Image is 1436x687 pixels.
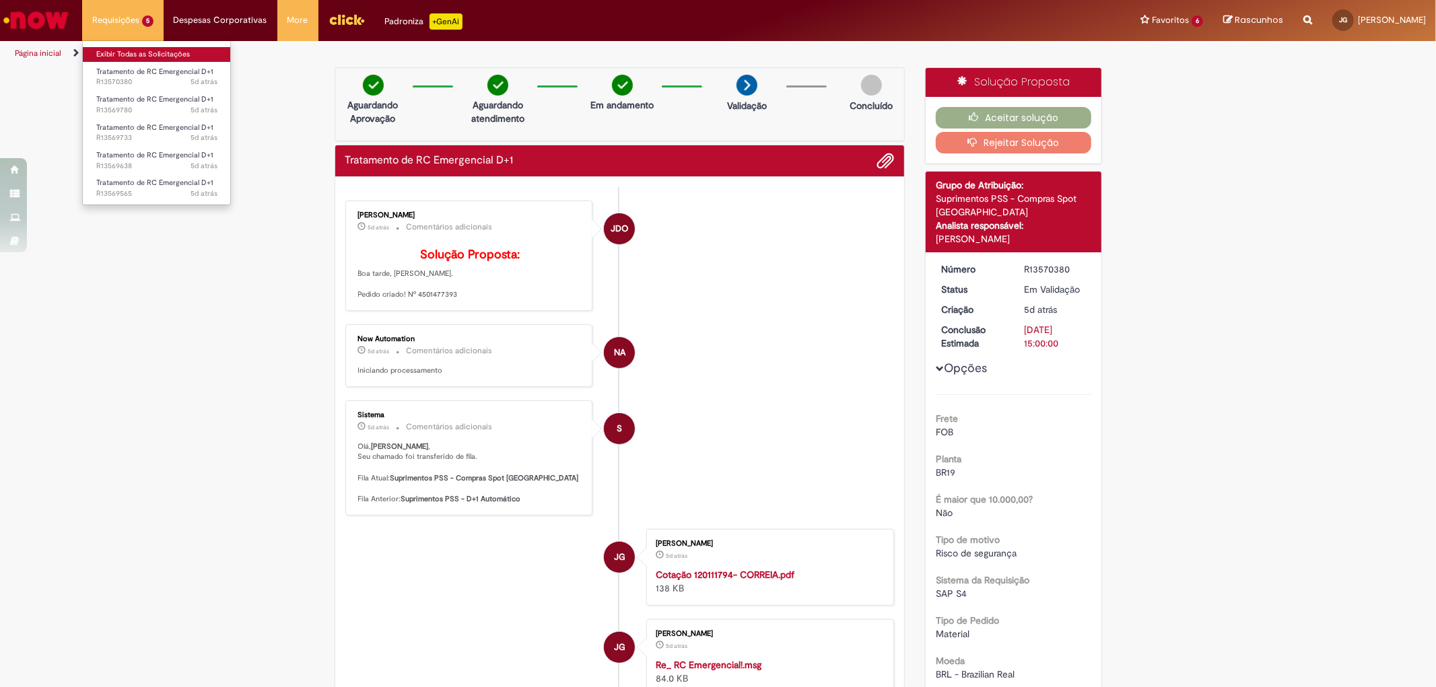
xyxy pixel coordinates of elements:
b: Tipo de motivo [936,534,1000,546]
span: R13569733 [96,133,217,143]
b: Suprimentos PSS - D+1 Automático [401,494,521,504]
div: [PERSON_NAME] [936,232,1091,246]
div: [PERSON_NAME] [656,540,880,548]
p: Concluído [850,99,893,112]
button: Aceitar solução [936,107,1091,129]
div: Em Validação [1024,283,1087,296]
div: System [604,413,635,444]
a: Rascunhos [1223,14,1283,27]
span: BR19 [936,466,955,478]
span: 5d atrás [191,161,217,171]
div: Joao Felipe Dos Santos Goncalves [604,542,635,573]
span: Rascunhos [1235,13,1283,26]
b: Tipo de Pedido [936,614,999,626]
div: Solução Proposta [926,68,1101,97]
dt: Número [931,262,1014,276]
a: Aberto R13570380 : Tratamento de RC Emergencial D+1 [83,65,231,89]
small: Comentários adicionais [407,345,493,357]
span: Despesas Corporativas [174,13,267,27]
img: ServiceNow [1,7,71,34]
span: Tratamento de RC Emergencial D+1 [96,94,213,104]
span: JG [614,541,625,573]
time: 26/09/2025 10:22:37 [191,133,217,143]
span: JG [614,631,625,663]
time: 26/09/2025 12:16:16 [666,552,687,560]
small: Comentários adicionais [407,221,493,233]
span: 5d atrás [666,642,687,650]
span: Tratamento de RC Emergencial D+1 [96,67,213,77]
span: R13569565 [96,188,217,199]
span: Não [936,507,953,519]
time: 26/09/2025 16:44:03 [368,223,390,231]
div: Now Automation [604,337,635,368]
dt: Status [931,283,1014,296]
div: [DATE] 15:00:00 [1024,323,1087,350]
img: check-circle-green.png [487,75,508,96]
span: 5d atrás [191,133,217,143]
button: Rejeitar Solução [936,132,1091,153]
span: JDO [611,213,628,245]
span: SAP S4 [936,587,967,600]
a: Aberto R13569733 : Tratamento de RC Emergencial D+1 [83,120,231,145]
div: Suprimentos PSS - Compras Spot [GEOGRAPHIC_DATA] [936,192,1091,219]
ul: Requisições [82,40,231,205]
b: Suprimentos PSS - Compras Spot [GEOGRAPHIC_DATA] [390,473,579,483]
p: Aguardando Aprovação [341,98,406,125]
span: Tratamento de RC Emergencial D+1 [96,122,213,133]
p: Validação [727,99,767,112]
div: Padroniza [385,13,463,30]
a: Cotação 120111794- CORREIA.pdf [656,569,794,581]
time: 26/09/2025 10:12:02 [191,161,217,171]
span: R13569780 [96,105,217,116]
time: 26/09/2025 12:16:46 [1024,303,1057,316]
p: Em andamento [590,98,654,112]
small: Comentários adicionais [407,421,493,433]
b: Planta [936,453,961,465]
div: [PERSON_NAME] [656,630,880,638]
span: 5d atrás [368,347,390,355]
img: check-circle-green.png [363,75,384,96]
span: Risco de segurança [936,547,1017,559]
p: Aguardando atendimento [465,98,531,125]
dt: Criação [931,303,1014,316]
div: 138 KB [656,568,880,595]
time: 26/09/2025 12:14:48 [666,642,687,650]
div: [PERSON_NAME] [358,211,582,219]
time: 26/09/2025 10:00:46 [191,188,217,198]
img: check-circle-green.png [612,75,633,96]
span: Tratamento de RC Emergencial D+1 [96,178,213,188]
b: Frete [936,412,958,425]
span: 5d atrás [191,77,217,87]
span: 5d atrás [1024,303,1057,316]
b: [PERSON_NAME] [372,441,429,451]
time: 26/09/2025 10:30:30 [191,105,217,115]
button: Adicionar anexos [877,152,894,170]
span: 5 [142,15,153,27]
time: 26/09/2025 12:16:50 [368,423,390,431]
span: R13569638 [96,161,217,172]
div: Analista responsável: [936,219,1091,232]
span: 5d atrás [191,105,217,115]
span: 5d atrás [368,223,390,231]
div: Jessica de Oliveira Parenti [604,213,635,244]
b: É maior que 10.000,00? [936,493,1033,505]
div: Now Automation [358,335,582,343]
a: Aberto R13569780 : Tratamento de RC Emergencial D+1 [83,92,231,117]
a: Página inicial [15,48,61,59]
div: R13570380 [1024,262,1087,276]
ul: Trilhas de página [10,41,947,66]
span: NA [614,336,625,369]
a: Exibir Todas as Solicitações [83,47,231,62]
span: Requisições [92,13,139,27]
img: img-circle-grey.png [861,75,882,96]
a: Re_ RC Emergencial!.msg [656,659,761,671]
a: Aberto R13569565 : Tratamento de RC Emergencial D+1 [83,176,231,201]
span: Tratamento de RC Emergencial D+1 [96,150,213,160]
p: +GenAi [430,13,463,30]
a: Aberto R13569638 : Tratamento de RC Emergencial D+1 [83,148,231,173]
span: FOB [936,426,953,438]
dt: Conclusão Estimada [931,323,1014,350]
p: Boa tarde, [PERSON_NAME]. Pedido criado! Nº 4501477393 [358,248,582,300]
h2: Tratamento de RC Emergencial D+1 Histórico de tíquete [345,155,514,167]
